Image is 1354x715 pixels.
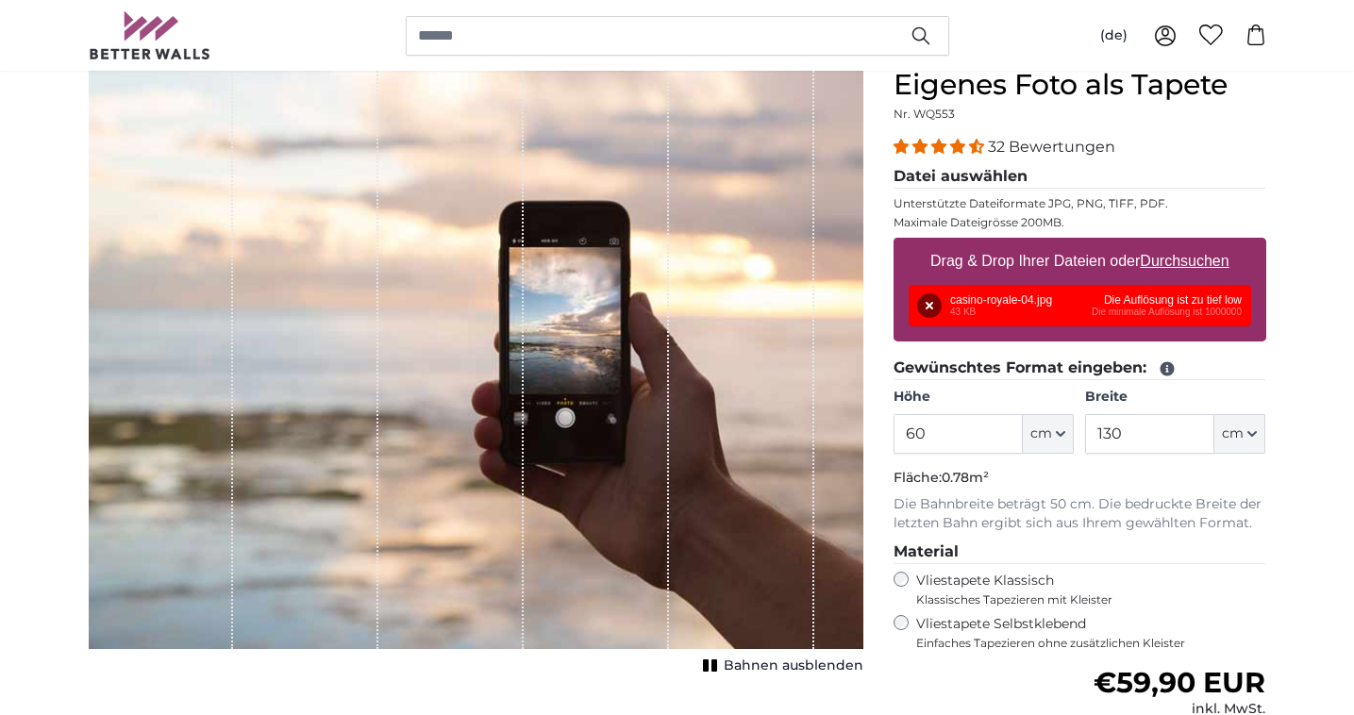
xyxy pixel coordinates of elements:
span: 4.31 stars [894,138,988,156]
label: Höhe [894,388,1074,407]
p: Unterstützte Dateiformate JPG, PNG, TIFF, PDF. [894,196,1266,211]
legend: Datei auswählen [894,165,1266,189]
label: Breite [1085,388,1265,407]
legend: Material [894,540,1266,564]
u: Durchsuchen [1140,253,1229,269]
img: Betterwalls [89,11,211,59]
button: cm [1023,414,1074,454]
button: Bahnen ausblenden [697,653,863,679]
span: cm [1030,424,1052,443]
h1: Eigenes Foto als Tapete [894,68,1266,102]
div: 1 of 1 [89,68,863,679]
button: (de) [1085,19,1143,53]
legend: Gewünschtes Format eingeben: [894,357,1266,380]
p: Fläche: [894,469,1266,488]
span: Nr. WQ553 [894,107,955,121]
span: €59,90 EUR [1094,665,1265,700]
label: Vliestapete Selbstklebend [916,615,1266,651]
label: Drag & Drop Ihrer Dateien oder [923,242,1237,280]
p: Maximale Dateigrösse 200MB. [894,215,1266,230]
span: cm [1222,424,1244,443]
span: 0.78m² [942,469,989,486]
span: Klassisches Tapezieren mit Kleister [916,592,1250,607]
span: 32 Bewertungen [988,138,1115,156]
button: cm [1214,414,1265,454]
label: Vliestapete Klassisch [916,572,1250,607]
span: Bahnen ausblenden [724,657,863,675]
span: Einfaches Tapezieren ohne zusätzlichen Kleister [916,636,1266,651]
p: Die Bahnbreite beträgt 50 cm. Die bedruckte Breite der letzten Bahn ergibt sich aus Ihrem gewählt... [894,495,1266,533]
